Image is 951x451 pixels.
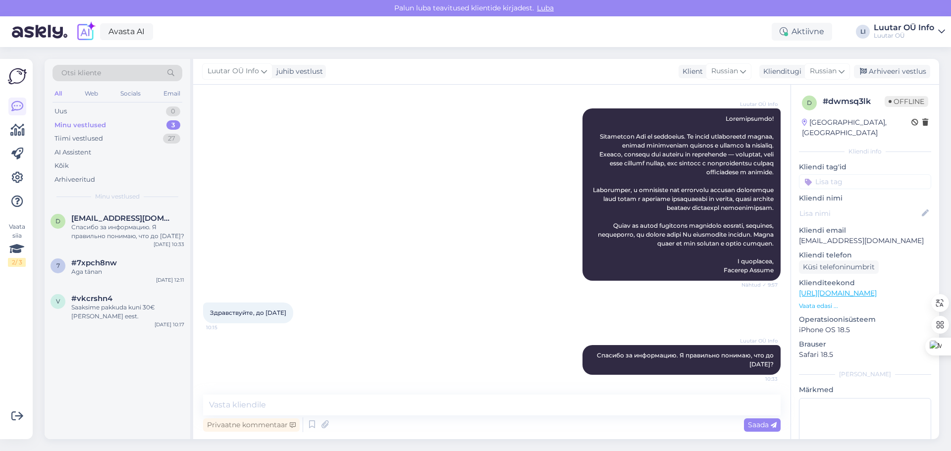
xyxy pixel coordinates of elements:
p: Kliendi telefon [799,250,931,260]
span: d [807,99,812,106]
img: Askly Logo [8,67,27,86]
div: [PERSON_NAME] [799,370,931,379]
div: Aktiivne [772,23,832,41]
div: Minu vestlused [54,120,106,130]
span: 10:33 [740,375,778,383]
span: Nähtud ✓ 9:57 [740,281,778,289]
p: Kliendi tag'id [799,162,931,172]
p: Märkmed [799,385,931,395]
div: [DATE] 12:11 [156,276,184,284]
div: Luutar OÜ [874,32,934,40]
a: Luutar OÜ InfoLuutar OÜ [874,24,945,40]
p: [EMAIL_ADDRESS][DOMAIN_NAME] [799,236,931,246]
p: Operatsioonisüsteem [799,314,931,325]
span: Luba [534,3,557,12]
p: Vaata edasi ... [799,301,931,310]
div: [GEOGRAPHIC_DATA], [GEOGRAPHIC_DATA] [802,117,911,138]
div: Vaata siia [8,222,26,267]
div: Privaatne kommentaar [203,418,300,432]
div: 3 [166,120,180,130]
div: Tiimi vestlused [54,134,103,144]
p: Klienditeekond [799,278,931,288]
div: Aga tänan [71,267,184,276]
span: Здравствуйте, до [DATE] [210,309,286,316]
a: Avasta AI [100,23,153,40]
img: explore-ai [75,21,96,42]
div: Спасибо за информацию. Я правильно понимаю, что до [DATE]? [71,223,184,241]
div: [DATE] 10:33 [154,241,184,248]
p: Safari 18.5 [799,350,931,360]
div: Web [83,87,100,100]
div: Uus [54,106,67,116]
span: Daniilrevlers@gmail.com [71,214,174,223]
span: 10:15 [206,324,243,331]
span: Russian [711,66,738,77]
span: Russian [810,66,837,77]
div: Klient [679,66,703,77]
div: Email [161,87,182,100]
p: Kliendi email [799,225,931,236]
div: Saaksime pakkuda kuni 30€ [PERSON_NAME] eest. [71,303,184,321]
span: Luutar OÜ Info [740,337,778,345]
div: Kõik [54,161,69,171]
div: Klienditugi [759,66,801,77]
span: Luutar OÜ Info [208,66,259,77]
div: Kliendi info [799,147,931,156]
div: 0 [166,106,180,116]
input: Lisa tag [799,174,931,189]
div: LI [856,25,870,39]
div: Arhiveeri vestlus [854,65,930,78]
p: Kliendi nimi [799,193,931,203]
span: Minu vestlused [95,192,140,201]
span: v [56,298,60,305]
div: Arhiveeritud [54,175,95,185]
span: D [55,217,60,225]
a: [URL][DOMAIN_NAME] [799,289,877,298]
div: 2 / 3 [8,258,26,267]
span: Luutar OÜ Info [740,100,778,108]
span: Otsi kliente [61,68,101,78]
div: Socials [118,87,143,100]
p: iPhone OS 18.5 [799,325,931,335]
span: Offline [885,96,928,107]
p: Brauser [799,339,931,350]
div: 27 [163,134,180,144]
div: juhib vestlust [272,66,323,77]
span: #vkcrshn4 [71,294,112,303]
div: Luutar OÜ Info [874,24,934,32]
span: Saada [748,420,777,429]
input: Lisa nimi [799,208,920,219]
div: # dwmsq3lk [823,96,885,107]
span: Спасибо за информацию. Я правильно понимаю, что до [DATE]? [597,351,775,368]
div: All [53,87,64,100]
div: AI Assistent [54,148,91,157]
span: 7 [56,262,60,269]
span: #7xpch8nw [71,258,117,267]
div: [DATE] 10:17 [155,321,184,328]
div: Küsi telefoninumbrit [799,260,879,274]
